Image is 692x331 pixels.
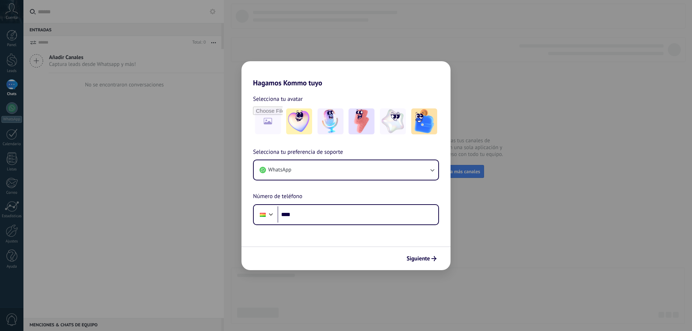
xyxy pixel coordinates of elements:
img: -3.jpeg [349,108,374,134]
img: -2.jpeg [318,108,343,134]
img: -4.jpeg [380,108,406,134]
span: Selecciona tu preferencia de soporte [253,148,343,157]
span: Selecciona tu avatar [253,94,303,104]
button: WhatsApp [254,160,438,180]
img: -5.jpeg [411,108,437,134]
span: WhatsApp [268,166,291,174]
span: Número de teléfono [253,192,302,201]
img: -1.jpeg [286,108,312,134]
div: Bolivia: + 591 [256,207,270,222]
span: Siguiente [407,256,430,261]
h2: Hagamos Kommo tuyo [241,61,451,87]
button: Siguiente [403,252,440,265]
